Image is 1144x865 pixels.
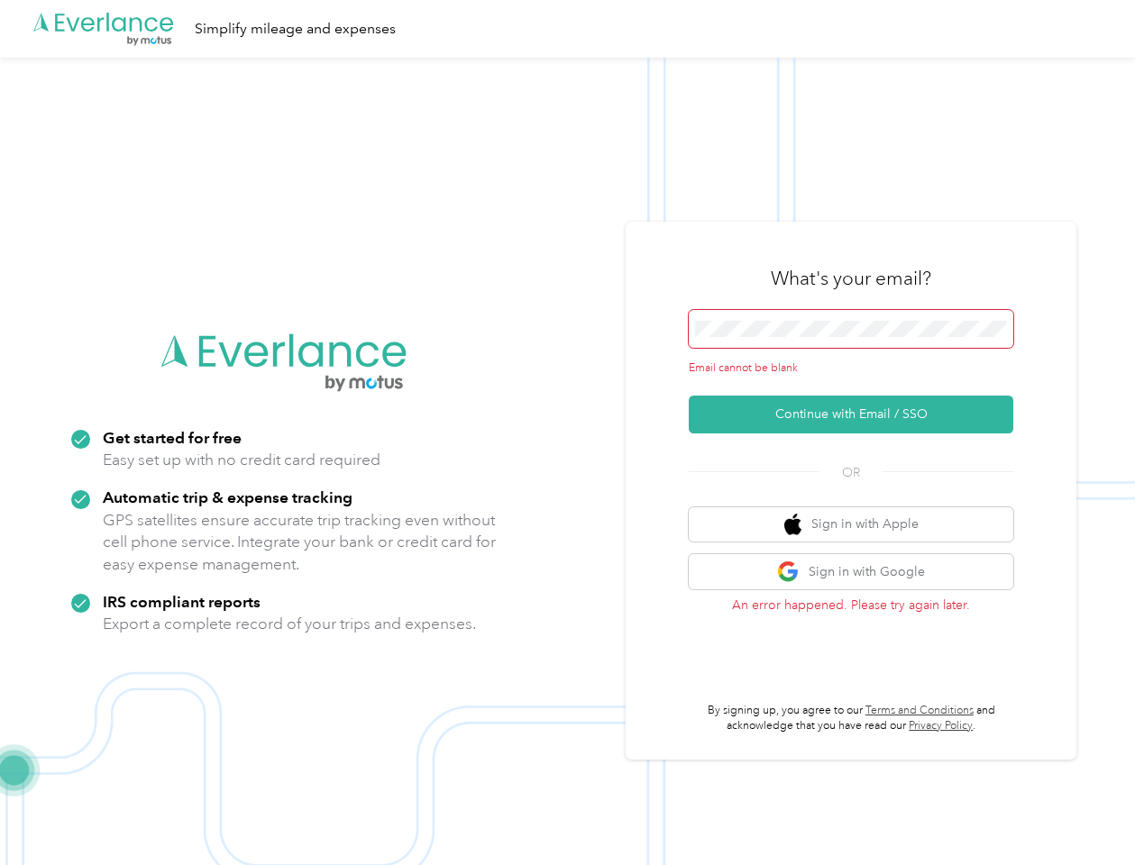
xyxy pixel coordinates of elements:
[103,592,261,611] strong: IRS compliant reports
[689,554,1013,589] button: google logoSign in with Google
[865,704,974,717] a: Terms and Conditions
[777,560,800,583] img: google logo
[771,266,931,291] h3: What's your email?
[103,449,380,471] p: Easy set up with no credit card required
[689,596,1013,615] p: An error happened. Please try again later.
[689,507,1013,542] button: apple logoSign in with Apple
[784,514,802,536] img: apple logo
[909,719,973,733] a: Privacy Policy
[689,703,1013,734] p: By signing up, you agree to our and acknowledge that you have read our .
[103,613,476,635] p: Export a complete record of your trips and expenses.
[689,396,1013,433] button: Continue with Email / SSO
[103,487,352,506] strong: Automatic trip & expense tracking
[689,360,1013,377] div: Email cannot be blank
[195,18,396,41] div: Simplify mileage and expenses
[103,509,497,576] p: GPS satellites ensure accurate trip tracking even without cell phone service. Integrate your bank...
[103,428,242,447] strong: Get started for free
[819,463,883,482] span: OR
